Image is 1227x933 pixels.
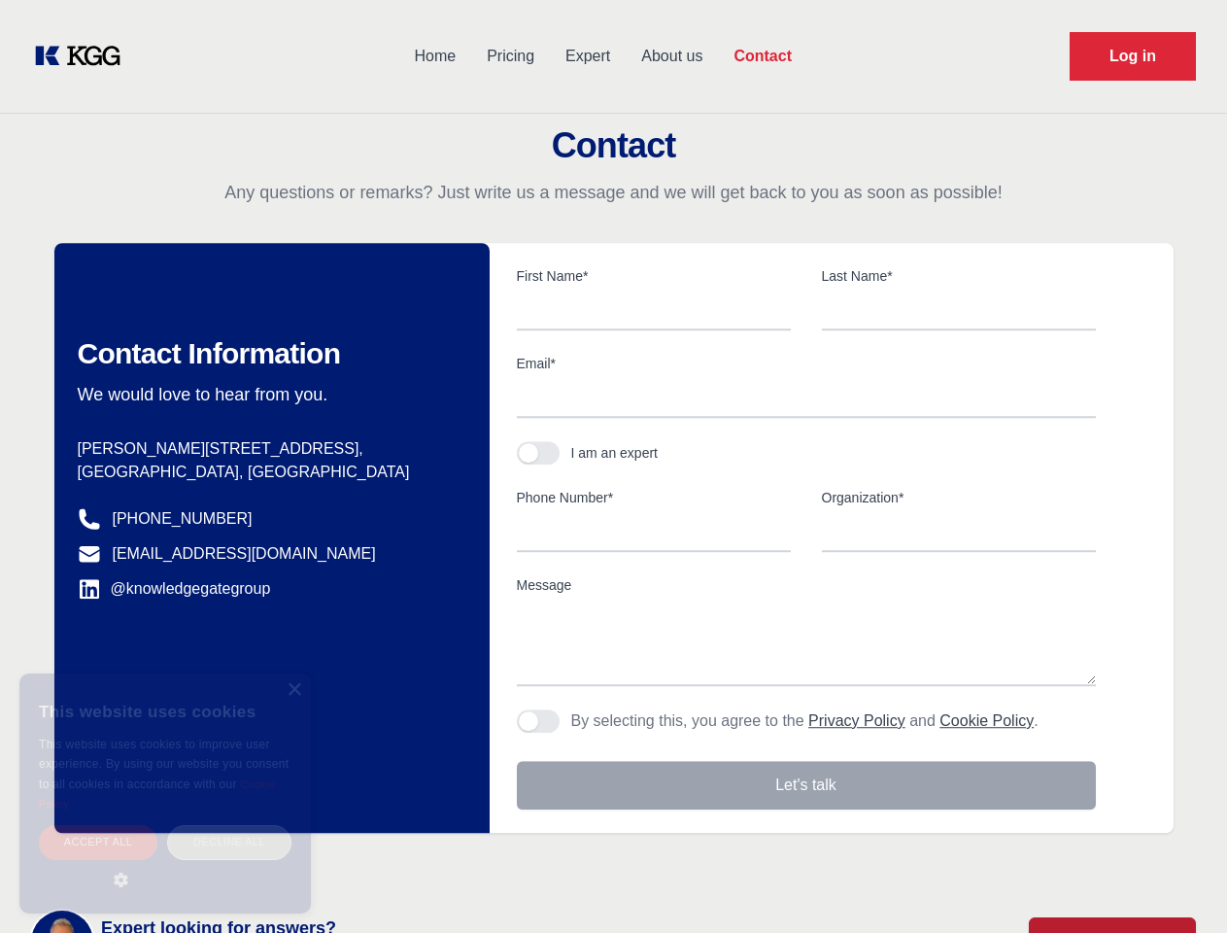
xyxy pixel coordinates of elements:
[39,825,157,859] div: Accept all
[718,31,807,82] a: Contact
[39,778,276,810] a: Cookie Policy
[1130,840,1227,933] iframe: Chat Widget
[39,688,291,735] div: This website uses cookies
[517,761,1096,810] button: Let's talk
[571,709,1039,733] p: By selecting this, you agree to the and .
[398,31,471,82] a: Home
[517,354,1096,373] label: Email*
[517,266,791,286] label: First Name*
[78,437,459,461] p: [PERSON_NAME][STREET_ADDRESS],
[939,712,1034,729] a: Cookie Policy
[39,738,289,791] span: This website uses cookies to improve user experience. By using our website you consent to all coo...
[517,575,1096,595] label: Message
[23,126,1204,165] h2: Contact
[23,181,1204,204] p: Any questions or remarks? Just write us a message and we will get back to you as soon as possible!
[626,31,718,82] a: About us
[517,488,791,507] label: Phone Number*
[78,336,459,371] h2: Contact Information
[550,31,626,82] a: Expert
[78,461,459,484] p: [GEOGRAPHIC_DATA], [GEOGRAPHIC_DATA]
[822,488,1096,507] label: Organization*
[78,383,459,406] p: We would love to hear from you.
[471,31,550,82] a: Pricing
[113,507,253,531] a: [PHONE_NUMBER]
[822,266,1096,286] label: Last Name*
[113,542,376,566] a: [EMAIL_ADDRESS][DOMAIN_NAME]
[287,683,301,698] div: Close
[167,825,291,859] div: Decline all
[78,577,271,601] a: @knowledgegategroup
[571,443,659,463] div: I am an expert
[808,712,905,729] a: Privacy Policy
[1070,32,1196,81] a: Request Demo
[31,41,136,72] a: KOL Knowledge Platform: Talk to Key External Experts (KEE)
